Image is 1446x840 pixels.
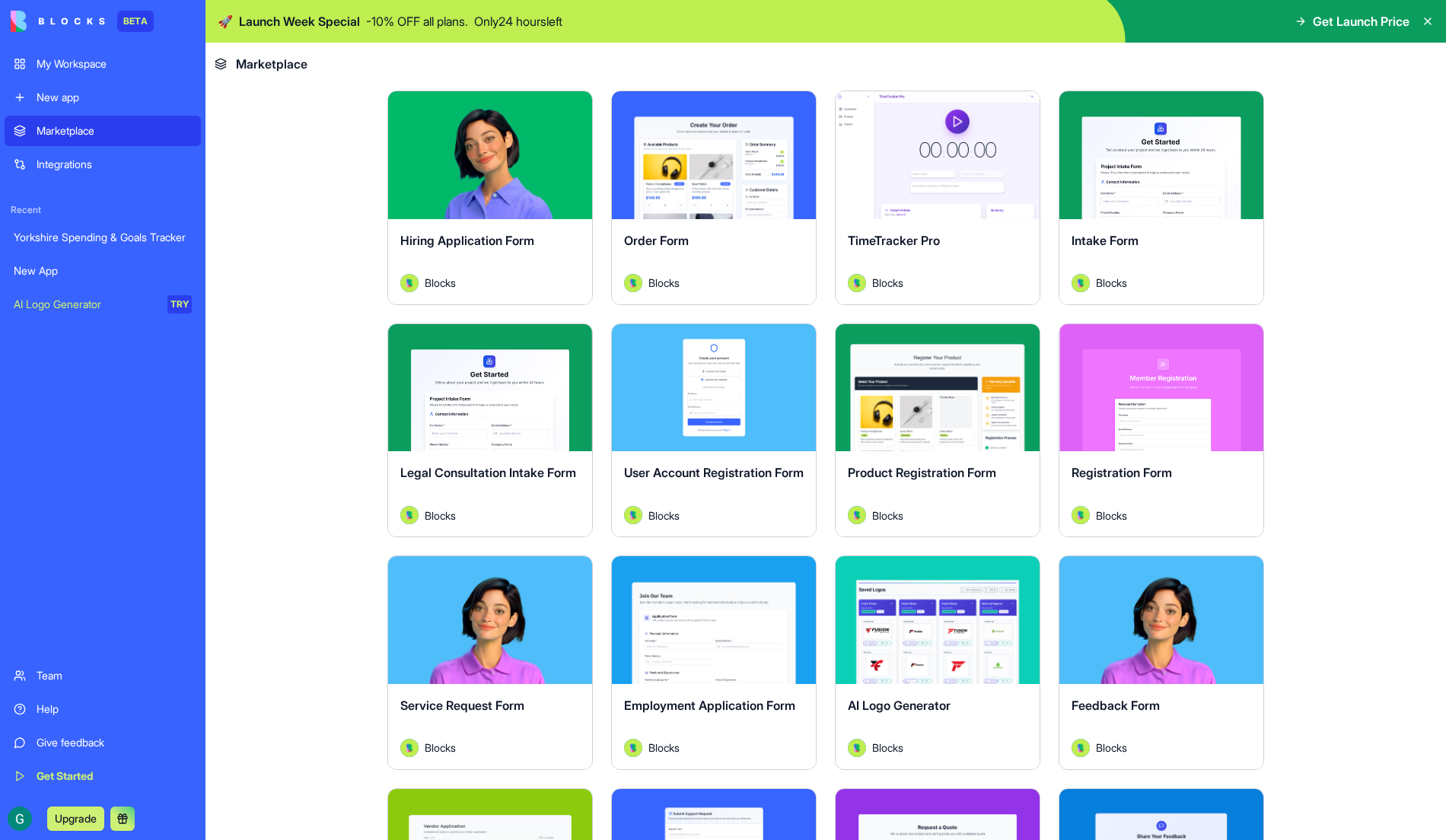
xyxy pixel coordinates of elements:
[5,204,201,216] span: Recent
[624,465,804,480] span: User Account Registration Form
[37,668,192,683] div: Team
[1059,555,1264,770] a: Feedback FormAvatarBlocks
[5,49,201,79] a: My Workspace
[387,323,593,538] a: Legal Consultation Intake FormAvatarBlocks
[14,263,192,278] div: New App
[5,222,201,253] a: Yorkshire Spending & Goals Tracker
[1059,91,1264,305] a: Intake FormAvatarBlocks
[37,735,192,750] div: Give feedback
[1072,698,1160,713] span: Feedback Form
[167,295,192,313] div: TRY
[1072,739,1090,757] img: Avatar
[872,508,903,523] span: Blocks
[400,698,524,713] span: Service Request Form
[848,739,866,757] img: Avatar
[1072,274,1090,292] img: Avatar
[5,660,201,691] a: Team
[400,465,576,480] span: Legal Consultation Intake Form
[37,56,192,72] div: My Workspace
[5,116,201,146] a: Marketplace
[47,810,104,826] a: Upgrade
[218,12,233,30] span: 🚀
[648,508,680,523] span: Blocks
[400,233,534,248] span: Hiring Application Form
[11,11,154,32] a: BETA
[1096,508,1127,523] span: Blocks
[624,274,642,292] img: Avatar
[11,11,105,32] img: logo
[47,807,104,831] button: Upgrade
[366,12,468,30] p: - 10 % OFF all plans.
[5,761,201,791] a: Get Started
[1072,465,1172,480] span: Registration Form
[37,90,192,105] div: New app
[624,739,642,757] img: Avatar
[1313,12,1409,30] span: Get Launch Price
[117,11,154,32] div: BETA
[872,275,903,291] span: Blocks
[5,82,201,113] a: New app
[611,323,817,538] a: User Account Registration FormAvatarBlocks
[5,149,201,180] a: Integrations
[648,275,680,291] span: Blocks
[5,694,201,724] a: Help
[425,740,456,756] span: Blocks
[236,55,307,73] span: Marketplace
[835,555,1040,770] a: AI Logo GeneratorAvatarBlocks
[1072,506,1090,524] img: Avatar
[400,506,419,524] img: Avatar
[474,12,562,30] p: Only 24 hours left
[5,256,201,286] a: New App
[14,297,157,312] div: AI Logo Generator
[14,230,192,245] div: Yorkshire Spending & Goals Tracker
[611,91,817,305] a: Order FormAvatarBlocks
[848,506,866,524] img: Avatar
[239,12,360,30] span: Launch Week Special
[37,123,192,138] div: Marketplace
[37,768,192,784] div: Get Started
[835,323,1040,538] a: Product Registration FormAvatarBlocks
[400,274,419,292] img: Avatar
[611,555,817,770] a: Employment Application FormAvatarBlocks
[1059,323,1264,538] a: Registration FormAvatarBlocks
[425,508,456,523] span: Blocks
[1096,275,1127,291] span: Blocks
[400,739,419,757] img: Avatar
[5,289,201,320] a: AI Logo GeneratorTRY
[624,506,642,524] img: Avatar
[872,740,903,756] span: Blocks
[835,91,1040,305] a: TimeTracker ProAvatarBlocks
[848,698,951,713] span: AI Logo Generator
[1096,740,1127,756] span: Blocks
[387,555,593,770] a: Service Request FormAvatarBlocks
[848,465,996,480] span: Product Registration Form
[648,740,680,756] span: Blocks
[848,233,940,248] span: TimeTracker Pro
[37,157,192,172] div: Integrations
[37,702,192,717] div: Help
[425,275,456,291] span: Blocks
[5,727,201,758] a: Give feedback
[8,807,32,831] img: ACg8ocJ70l8j_00R3Rkz_NdVC38STJhkDBRBtMj9fD5ZO0ySccuh=s96-c
[624,698,795,713] span: Employment Application Form
[848,274,866,292] img: Avatar
[387,91,593,305] a: Hiring Application FormAvatarBlocks
[1072,233,1139,248] span: Intake Form
[624,233,689,248] span: Order Form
